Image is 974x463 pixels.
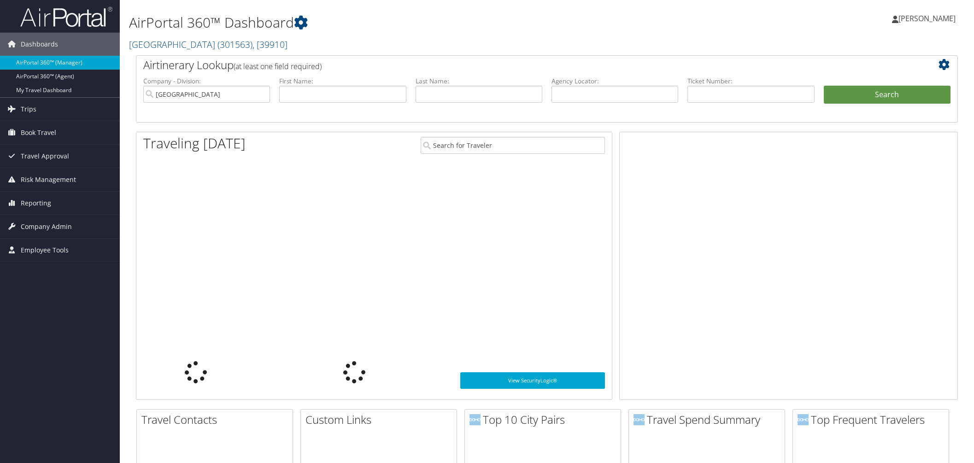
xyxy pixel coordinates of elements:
[21,239,69,262] span: Employee Tools
[21,168,76,191] span: Risk Management
[798,412,949,428] h2: Top Frequent Travelers
[21,98,36,121] span: Trips
[687,76,814,86] label: Ticket Number:
[20,6,112,28] img: airportal-logo.png
[892,5,965,32] a: [PERSON_NAME]
[305,412,457,428] h2: Custom Links
[143,57,882,73] h2: Airtinerary Lookup
[279,76,406,86] label: First Name:
[141,412,293,428] h2: Travel Contacts
[21,215,72,238] span: Company Admin
[634,412,785,428] h2: Travel Spend Summary
[898,13,956,23] span: [PERSON_NAME]
[129,38,288,51] a: [GEOGRAPHIC_DATA]
[798,414,809,425] img: domo-logo.png
[21,33,58,56] span: Dashboards
[469,412,621,428] h2: Top 10 City Pairs
[634,414,645,425] img: domo-logo.png
[234,61,322,71] span: (at least one field required)
[552,76,678,86] label: Agency Locator:
[143,76,270,86] label: Company - Division:
[217,38,252,51] span: ( 301563 )
[129,13,686,32] h1: AirPortal 360™ Dashboard
[824,86,951,104] button: Search
[21,145,69,168] span: Travel Approval
[460,372,605,389] a: View SecurityLogic®
[143,134,246,153] h1: Traveling [DATE]
[21,192,51,215] span: Reporting
[421,137,605,154] input: Search for Traveler
[416,76,542,86] label: Last Name:
[252,38,288,51] span: , [ 39910 ]
[21,121,56,144] span: Book Travel
[469,414,481,425] img: domo-logo.png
